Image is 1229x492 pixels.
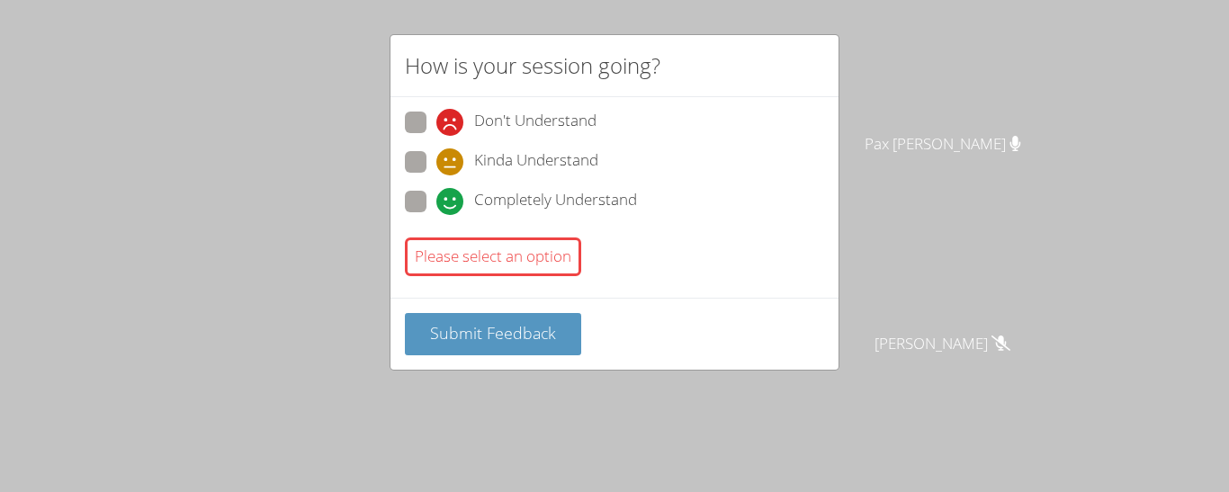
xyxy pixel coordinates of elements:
[430,322,556,344] span: Submit Feedback
[474,109,597,136] span: Don't Understand
[405,49,660,82] h2: How is your session going?
[474,148,598,175] span: Kinda Understand
[405,313,581,355] button: Submit Feedback
[405,237,581,276] div: Please select an option
[474,188,637,215] span: Completely Understand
